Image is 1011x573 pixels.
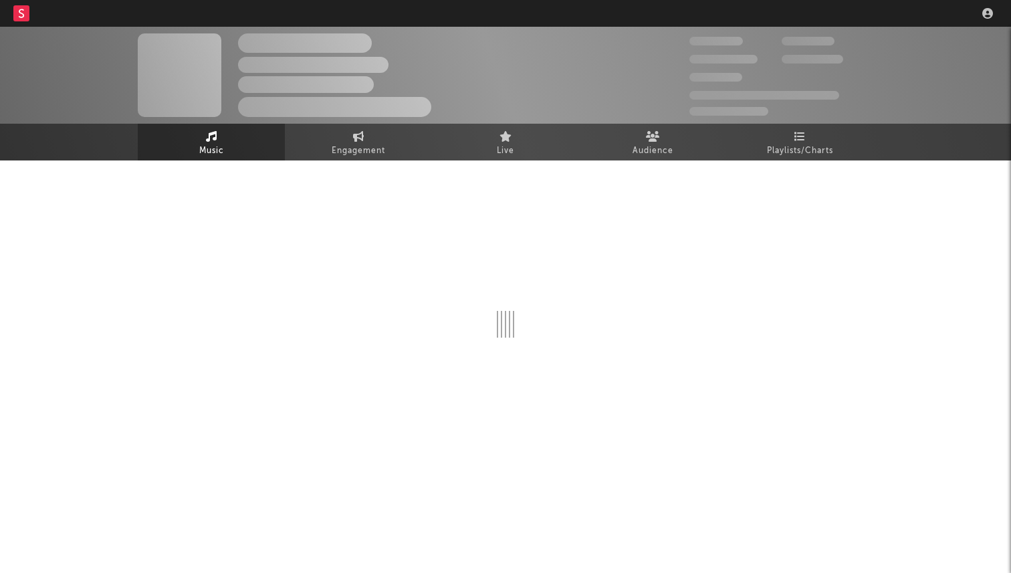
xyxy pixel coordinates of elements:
span: Audience [633,143,673,159]
span: 100,000 [689,73,742,82]
span: Music [199,143,224,159]
a: Music [138,124,285,160]
a: Audience [579,124,726,160]
span: Playlists/Charts [767,143,833,159]
span: Live [497,143,514,159]
a: Live [432,124,579,160]
span: 300,000 [689,37,743,45]
span: 1,000,000 [782,55,843,64]
span: 50,000,000 Monthly Listeners [689,91,839,100]
span: Engagement [332,143,385,159]
a: Engagement [285,124,432,160]
span: 50,000,000 [689,55,758,64]
span: 100,000 [782,37,834,45]
a: Playlists/Charts [726,124,873,160]
span: Jump Score: 85.0 [689,107,768,116]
